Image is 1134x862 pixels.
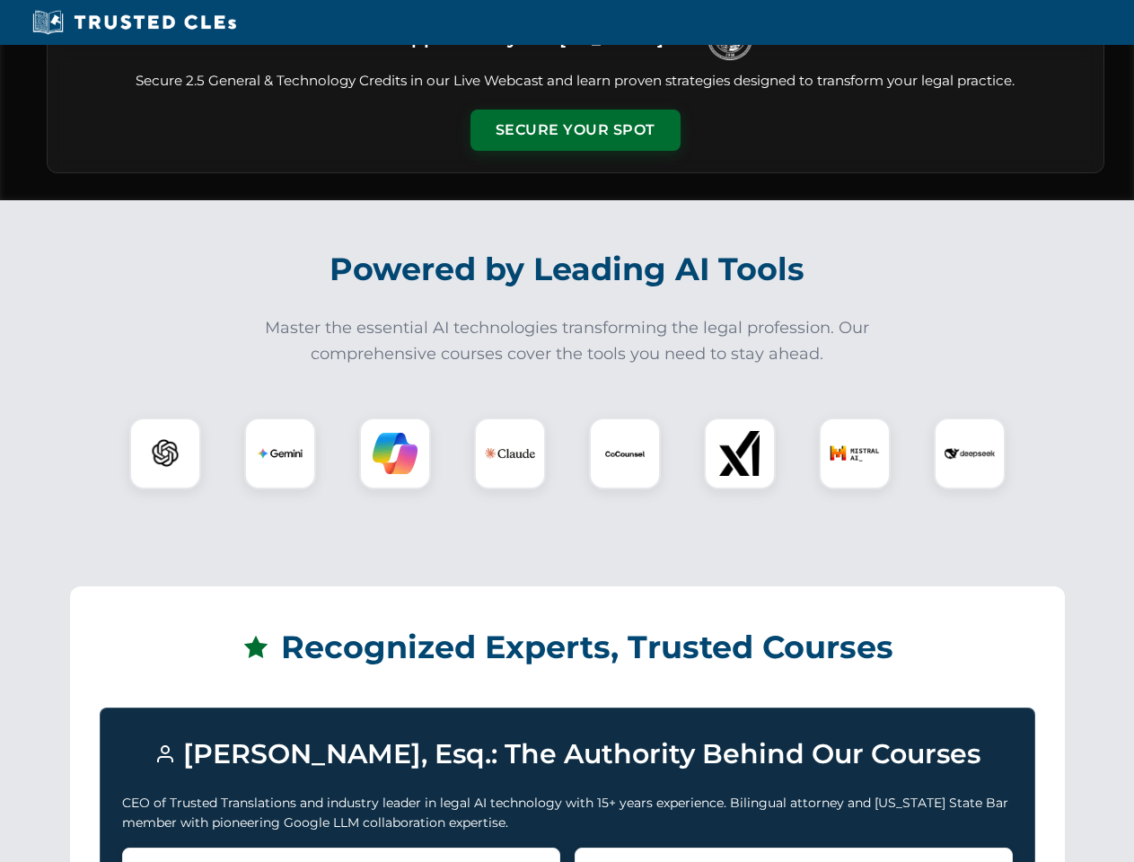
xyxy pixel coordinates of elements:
[27,9,242,36] img: Trusted CLEs
[69,71,1082,92] p: Secure 2.5 General & Technology Credits in our Live Webcast and learn proven strategies designed ...
[129,418,201,489] div: ChatGPT
[122,730,1013,778] h3: [PERSON_NAME], Esq.: The Authority Behind Our Courses
[100,616,1035,679] h2: Recognized Experts, Trusted Courses
[253,315,882,367] p: Master the essential AI technologies transforming the legal profession. Our comprehensive courses...
[602,431,647,476] img: CoCounsel Logo
[359,418,431,489] div: Copilot
[122,793,1013,833] p: CEO of Trusted Translations and industry leader in legal AI technology with 15+ years experience....
[589,418,661,489] div: CoCounsel
[139,427,191,479] img: ChatGPT Logo
[470,110,681,151] button: Secure Your Spot
[819,418,891,489] div: Mistral AI
[934,418,1006,489] div: DeepSeek
[244,418,316,489] div: Gemini
[474,418,546,489] div: Claude
[704,418,776,489] div: xAI
[830,428,880,479] img: Mistral AI Logo
[373,431,418,476] img: Copilot Logo
[70,238,1065,301] h2: Powered by Leading AI Tools
[945,428,995,479] img: DeepSeek Logo
[258,431,303,476] img: Gemini Logo
[485,428,535,479] img: Claude Logo
[717,431,762,476] img: xAI Logo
